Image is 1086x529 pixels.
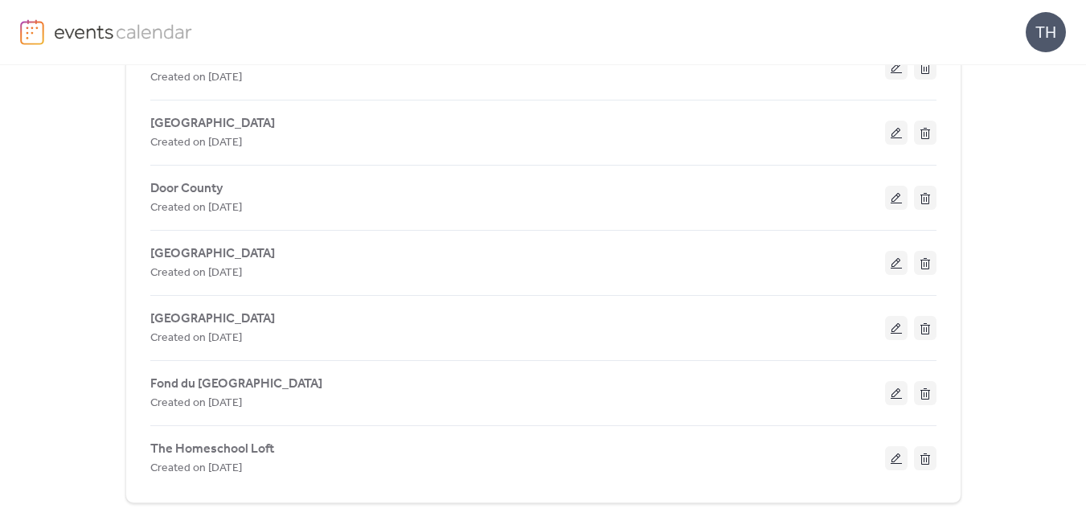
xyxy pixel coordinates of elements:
a: Fond du [GEOGRAPHIC_DATA] [150,379,322,388]
span: Created on [DATE] [150,394,242,413]
a: [GEOGRAPHIC_DATA] [150,249,275,258]
span: Created on [DATE] [150,68,242,88]
img: logo-type [54,19,193,43]
a: The Homeschool Loft [150,445,274,453]
a: [GEOGRAPHIC_DATA] [150,314,275,323]
span: Created on [DATE] [150,264,242,283]
div: TH [1026,12,1066,52]
span: Fond du [GEOGRAPHIC_DATA] [150,375,322,394]
img: logo [20,19,44,45]
span: Door County [150,179,223,199]
span: [GEOGRAPHIC_DATA] [150,244,275,264]
span: Created on [DATE] [150,329,242,348]
span: The Homeschool Loft [150,440,274,459]
a: Door County [150,184,223,193]
span: Created on [DATE] [150,133,242,153]
span: Created on [DATE] [150,199,242,218]
a: [GEOGRAPHIC_DATA] [150,119,275,128]
span: [GEOGRAPHIC_DATA] [150,310,275,329]
span: Created on [DATE] [150,459,242,478]
span: [GEOGRAPHIC_DATA] [150,114,275,133]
